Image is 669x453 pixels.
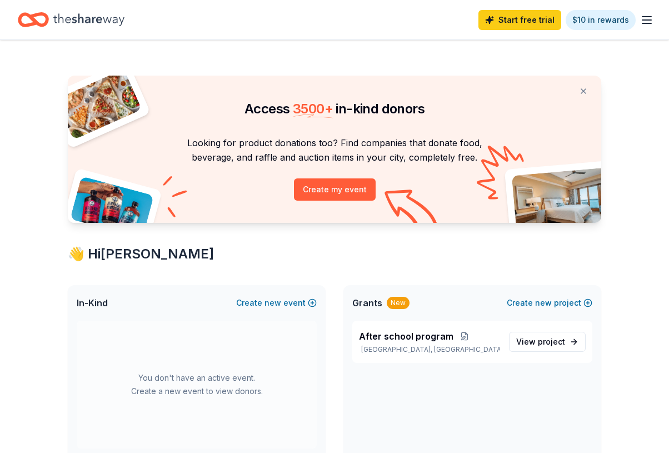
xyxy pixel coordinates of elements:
[294,178,376,201] button: Create my event
[359,330,453,343] span: After school program
[478,10,561,30] a: Start free trial
[244,101,425,117] span: Access in-kind donors
[566,10,636,30] a: $10 in rewards
[77,296,108,310] span: In-Kind
[387,297,410,309] div: New
[509,332,586,352] a: View project
[56,69,142,140] img: Pizza
[535,296,552,310] span: new
[264,296,281,310] span: new
[293,101,333,117] span: 3500 +
[385,190,440,231] img: Curvy arrow
[81,136,588,165] p: Looking for product donations too? Find companies that donate food, beverage, and raffle and auct...
[538,337,565,346] span: project
[68,245,601,263] div: 👋 Hi [PERSON_NAME]
[77,321,317,449] div: You don't have an active event. Create a new event to view donors.
[18,7,124,33] a: Home
[236,296,317,310] button: Createnewevent
[516,335,565,349] span: View
[507,296,592,310] button: Createnewproject
[352,296,382,310] span: Grants
[359,345,500,354] p: [GEOGRAPHIC_DATA], [GEOGRAPHIC_DATA]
